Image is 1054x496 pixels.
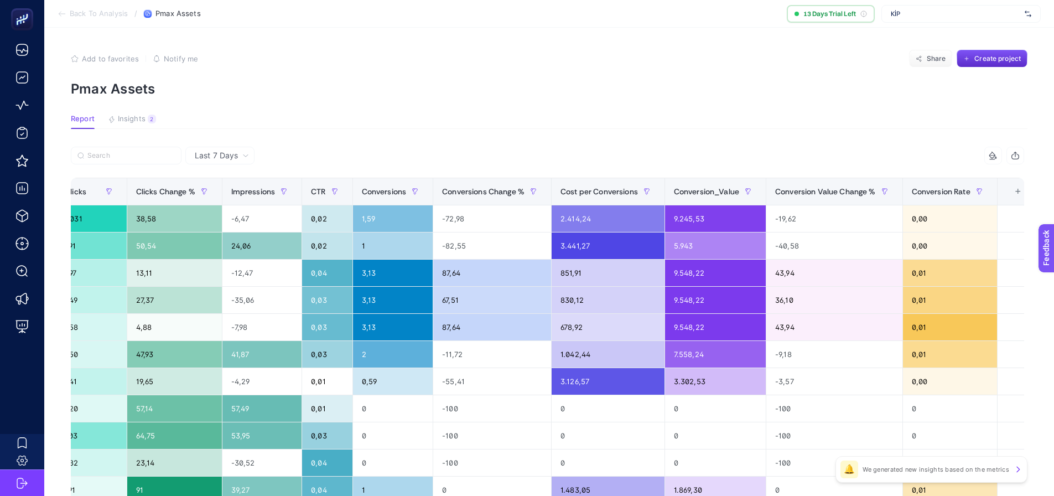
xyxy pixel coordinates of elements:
[353,232,433,259] div: 1
[909,50,952,68] button: Share
[903,368,997,395] div: 0,00
[903,314,997,340] div: 0,01
[222,287,302,313] div: -35,06
[560,187,638,196] span: Cost per Conversions
[127,287,222,313] div: 27,37
[903,205,997,232] div: 0,00
[903,449,997,476] div: 0
[118,115,146,123] span: Insights
[552,205,664,232] div: 2.414,24
[302,314,352,340] div: 0,03
[433,232,551,259] div: -82,55
[766,395,902,422] div: -100
[552,422,664,449] div: 0
[766,449,902,476] div: -100
[903,422,997,449] div: 0
[134,9,137,18] span: /
[863,465,1009,474] p: We generated new insights based on the metrics
[153,54,198,63] button: Notify me
[903,341,997,368] div: 0,01
[56,260,126,286] div: 397
[665,205,766,232] div: 9.245,53
[903,232,997,259] div: 0,00
[222,232,302,259] div: 24,06
[665,232,766,259] div: 5.943
[302,260,352,286] div: 0,04
[353,422,433,449] div: 0
[302,449,352,476] div: 0,04
[353,314,433,340] div: 3,13
[222,368,302,395] div: -4,29
[665,314,766,340] div: 9.548,22
[71,54,139,63] button: Add to favorites
[127,205,222,232] div: 38,58
[552,232,664,259] div: 3.441,27
[665,341,766,368] div: 7.558,24
[766,260,902,286] div: 43,94
[56,422,126,449] div: 603
[302,341,352,368] div: 0,03
[803,9,856,18] span: 13 Days Trial Left
[766,314,902,340] div: 43,94
[433,395,551,422] div: -100
[442,187,525,196] span: Conversions Change %
[311,187,325,196] span: CTR
[974,54,1021,63] span: Create project
[302,422,352,449] div: 0,03
[127,260,222,286] div: 13,11
[1025,8,1031,19] img: svg%3e
[665,368,766,395] div: 3.302,53
[766,287,902,313] div: 36,10
[56,368,126,395] div: 341
[766,205,902,232] div: -19,62
[195,150,238,161] span: Last 7 Days
[665,449,766,476] div: 0
[56,314,126,340] div: 258
[362,187,407,196] span: Conversions
[148,115,156,123] div: 2
[353,341,433,368] div: 2
[433,260,551,286] div: 87,64
[433,422,551,449] div: -100
[1006,187,1015,211] div: 17 items selected
[891,9,1020,18] span: KİP
[302,287,352,313] div: 0,03
[353,395,433,422] div: 0
[840,461,858,478] div: 🔔
[222,422,302,449] div: 53,95
[222,205,302,232] div: -6,47
[127,422,222,449] div: 64,75
[127,449,222,476] div: 23,14
[222,314,302,340] div: -7,98
[665,422,766,449] div: 0
[136,187,195,196] span: Clicks Change %
[433,287,551,313] div: 67,51
[665,395,766,422] div: 0
[302,232,352,259] div: 0,02
[222,449,302,476] div: -30,52
[56,287,126,313] div: 349
[127,368,222,395] div: 19,65
[552,449,664,476] div: 0
[665,287,766,313] div: 9.548,22
[302,368,352,395] div: 0,01
[433,314,551,340] div: 87,64
[552,287,664,313] div: 830,12
[353,205,433,232] div: 1,59
[87,152,175,160] input: Search
[302,205,352,232] div: 0,02
[56,341,126,368] div: 250
[552,368,664,395] div: 3.126,57
[1008,187,1029,196] div: +
[7,3,42,12] span: Feedback
[552,314,664,340] div: 678,92
[433,449,551,476] div: -100
[65,187,86,196] span: Clicks
[56,205,126,232] div: 1.031
[353,287,433,313] div: 3,13
[957,50,1027,68] button: Create project
[82,54,139,63] span: Add to favorites
[127,395,222,422] div: 57,14
[164,54,198,63] span: Notify me
[433,341,551,368] div: -11,72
